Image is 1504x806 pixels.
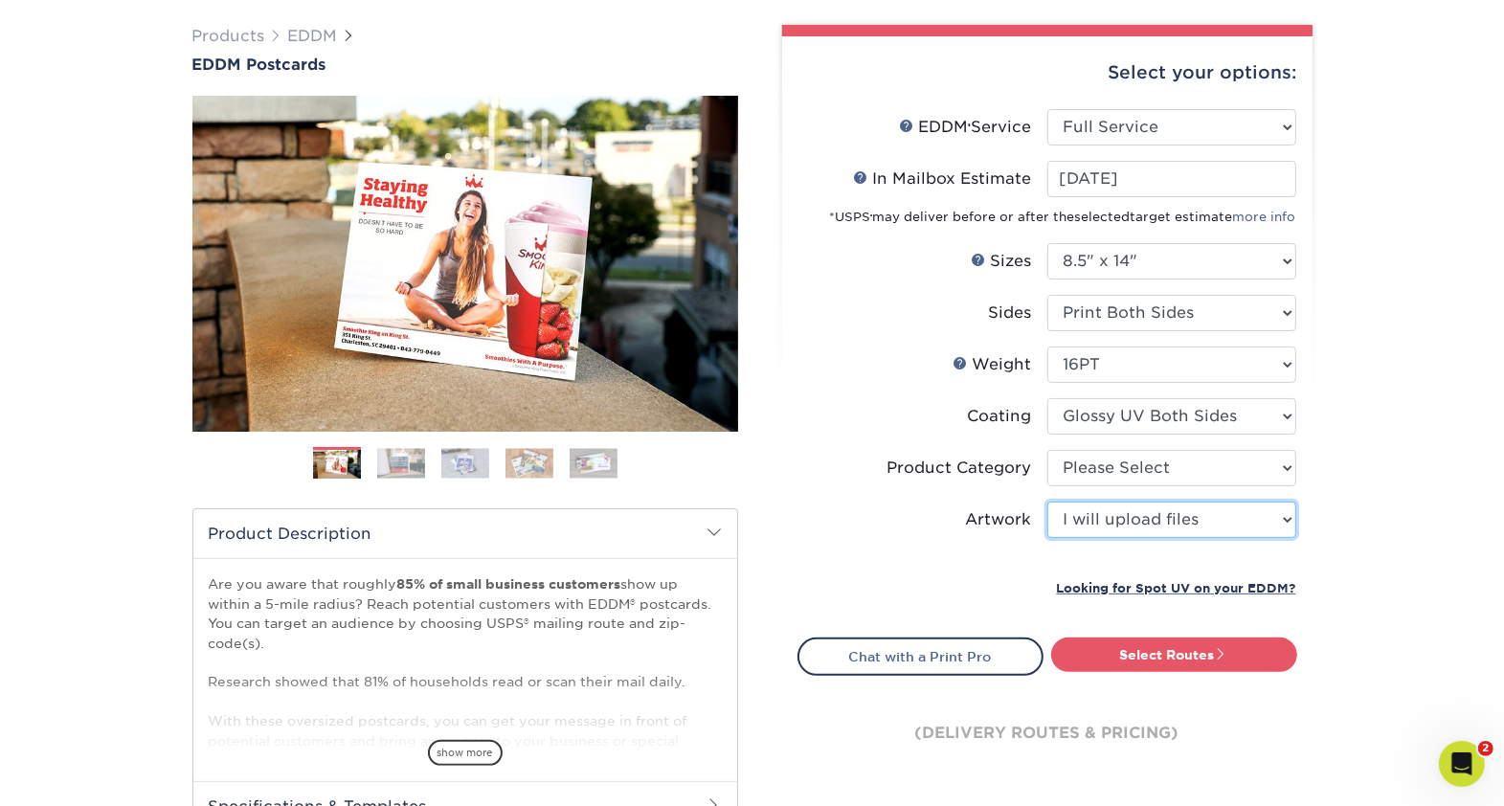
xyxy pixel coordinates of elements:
[1075,210,1131,224] span: selected
[192,76,738,453] img: EDDM Postcards 01
[1478,741,1493,756] span: 2
[1057,578,1296,596] a: Looking for Spot UV on your EDDM?
[505,448,553,478] img: EDDM 04
[193,509,737,558] h2: Product Description
[288,27,338,45] a: EDDM
[871,213,873,219] sup: ®
[441,448,489,478] img: EDDM 03
[5,748,163,799] iframe: Google Customer Reviews
[1051,638,1297,672] a: Select Routes
[968,405,1032,428] div: Coating
[192,27,265,45] a: Products
[989,302,1032,325] div: Sides
[900,116,1032,139] div: EDDM Service
[797,638,1044,676] a: Chat with a Print Pro
[887,457,1032,480] div: Product Category
[1047,161,1296,197] input: Select Date
[854,168,1032,190] div: In Mailbox Estimate
[192,56,738,74] a: EDDM Postcards
[1439,741,1485,787] iframe: Intercom live chat
[397,576,621,592] strong: 85% of small business customers
[313,448,361,481] img: EDDM 01
[972,250,1032,273] div: Sizes
[954,353,1032,376] div: Weight
[570,448,617,478] img: EDDM 05
[797,36,1297,109] div: Select your options:
[1233,210,1296,224] a: more info
[1057,581,1296,595] small: Looking for Spot UV on your EDDM?
[969,123,972,130] sup: ®
[797,676,1297,791] div: (delivery routes & pricing)
[966,508,1032,531] div: Artwork
[830,210,1296,224] small: *USPS may deliver before or after the target estimate
[377,448,425,478] img: EDDM 02
[192,56,326,74] span: EDDM Postcards
[428,740,503,766] span: show more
